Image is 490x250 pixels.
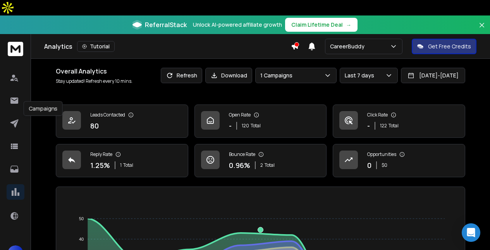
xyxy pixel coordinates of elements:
[123,162,133,168] span: Total
[77,41,115,52] button: Tutorial
[221,72,247,79] p: Download
[193,21,282,29] p: Unlock AI-powered affiliate growth
[380,123,387,129] span: 122
[367,120,370,131] p: -
[367,151,396,158] p: Opportunities
[242,123,249,129] span: 120
[90,151,112,158] p: Reply Rate
[194,104,327,138] a: Open Rate-120Total
[79,237,84,241] tspan: 40
[382,162,387,168] p: $ 0
[229,120,232,131] p: -
[90,160,110,171] p: 1.25 %
[462,223,480,242] div: Open Intercom Messenger
[367,160,371,171] p: 0
[346,21,351,29] span: →
[79,216,84,221] tspan: 50
[260,162,263,168] span: 2
[229,112,251,118] p: Open Rate
[367,112,388,118] p: Click Rate
[285,18,358,32] button: Claim Lifetime Deal→
[24,101,63,116] div: Campaigns
[177,72,197,79] p: Refresh
[477,20,487,39] button: Close banner
[205,68,252,83] button: Download
[194,144,327,177] a: Bounce Rate0.96%2Total
[333,104,465,138] a: Click Rate-122Total
[56,78,132,84] p: Stay updated! Refresh every 10 mins.
[90,120,99,131] p: 80
[412,39,476,54] button: Get Free Credits
[56,67,132,76] h1: Overall Analytics
[56,144,188,177] a: Reply Rate1.25%1Total
[345,72,377,79] p: Last 7 days
[229,151,255,158] p: Bounce Rate
[401,68,465,83] button: [DATE]-[DATE]
[120,162,122,168] span: 1
[229,160,250,171] p: 0.96 %
[251,123,261,129] span: Total
[56,104,188,138] a: Leads Contacted80
[428,43,471,50] p: Get Free Credits
[145,20,187,29] span: ReferralStack
[330,43,368,50] p: CareerBuddy
[90,112,125,118] p: Leads Contacted
[389,123,399,129] span: Total
[265,162,275,168] span: Total
[44,41,291,52] div: Analytics
[161,68,202,83] button: Refresh
[260,72,296,79] p: 1 Campaigns
[333,144,465,177] a: Opportunities0$0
